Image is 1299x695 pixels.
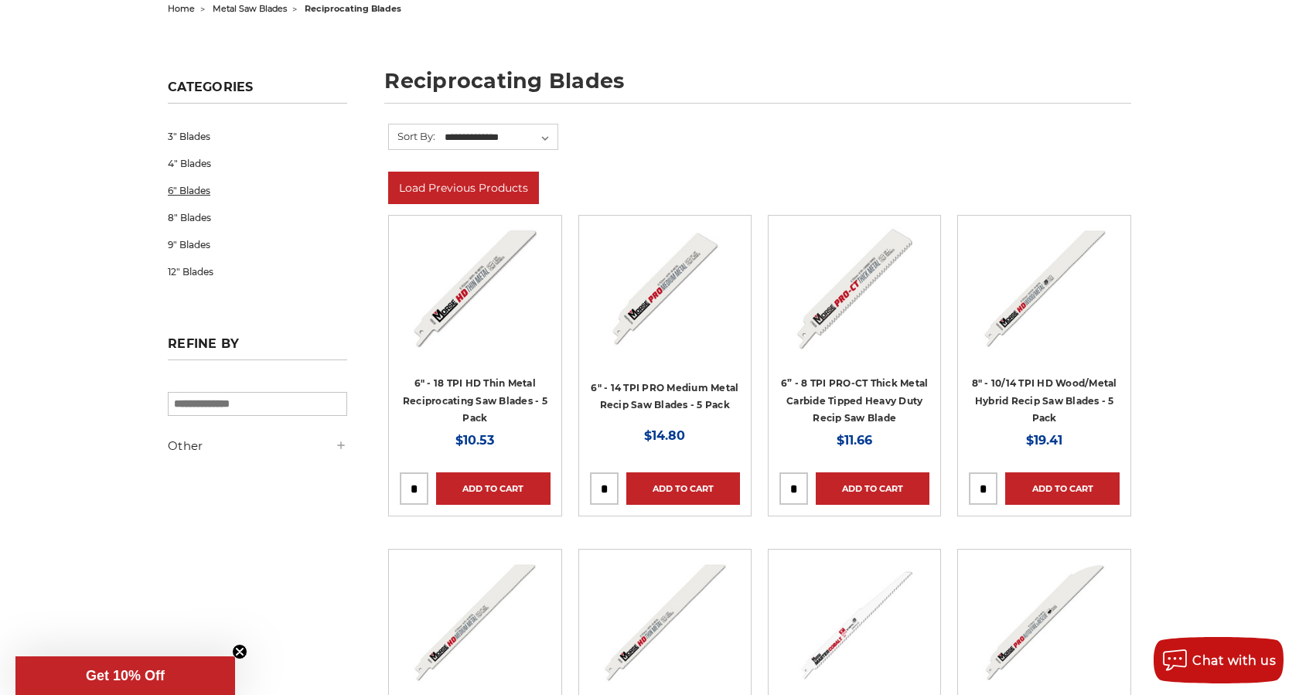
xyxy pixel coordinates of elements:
[644,428,685,443] span: $14.80
[793,227,916,350] img: MK Morse Pro Line-CT 6 inch 8 TPI thick metal reciprocating saw blade, carbide-tipped for heavy-d...
[400,227,550,376] a: 6 inch MK Morse HD thin metal reciprocating saw blade with 18 TPI, ideal for cutting thin metal.
[86,668,165,683] span: Get 10% Off
[1005,472,1119,505] a: Add to Cart
[168,231,347,258] a: 9" Blades
[591,382,738,411] a: 6" - 14 TPI PRO Medium Metal Recip Saw Blades - 5 Pack
[603,560,727,684] img: 8 inch Morse HD thin metal reciprocating saw blade with 18 TPI, ideal for cutting thin metal shee...
[781,377,928,424] a: 6” - 8 TPI PRO-CT Thick Metal Carbide Tipped Heavy Duty Recip Saw Blade
[455,433,494,448] span: $10.53
[969,227,1119,376] a: 8 inch Morse HD General Purpose wood and metal reciprocating saw blade with 10/14 TPI, with bi-me...
[168,258,347,285] a: 12" Blades
[168,177,347,204] a: 6" Blades
[972,377,1117,424] a: 8" - 10/14 TPI HD Wood/Metal Hybrid Recip Saw Blades - 5 Pack
[1026,433,1062,448] span: $19.41
[168,204,347,231] a: 8" Blades
[213,3,287,14] a: metal saw blades
[442,126,557,149] select: Sort By:
[983,227,1106,350] img: 8 inch Morse HD General Purpose wood and metal reciprocating saw blade with 10/14 TPI, with bi-me...
[413,227,537,350] img: 6 inch MK Morse HD thin metal reciprocating saw blade with 18 TPI, ideal for cutting thin metal.
[168,336,347,360] h5: Refine by
[603,227,727,350] img: 6 inch Morse PRO medium metal reciprocating saw blade with 14 TPI, ideal for cutting medium thick...
[779,227,929,376] a: MK Morse Pro Line-CT 6 inch 8 TPI thick metal reciprocating saw blade, carbide-tipped for heavy-d...
[388,172,539,204] button: Load Previous Products
[403,377,547,424] a: 6" - 18 TPI HD Thin Metal Reciprocating Saw Blades - 5 Pack
[626,472,740,505] a: Add to Cart
[168,3,195,14] a: home
[389,124,435,148] label: Sort By:
[816,472,929,505] a: Add to Cart
[590,227,740,376] a: 6 inch Morse PRO medium metal reciprocating saw blade with 14 TPI, ideal for cutting medium thick...
[168,80,347,104] h5: Categories
[168,123,347,150] a: 3" Blades
[305,3,401,14] span: reciprocating blades
[837,433,872,448] span: $11.66
[983,560,1106,684] img: 9 inch MK Morse PRO auto, fire and rescue reciprocating saw blade with 14 TPI, ideal for cutting ...
[168,150,347,177] a: 4" Blades
[168,437,347,455] h5: Other
[232,644,247,659] button: Close teaser
[1192,653,1276,668] span: Chat with us
[384,70,1131,104] h1: reciprocating blades
[1154,637,1284,683] button: Chat with us
[793,560,916,684] img: 9" sawsall blade for wood
[15,656,235,695] div: Get 10% OffClose teaser
[413,560,537,684] img: 8 inch MK Morse HD medium metal reciprocating saw blade with 14 TPI, ideal for cutting medium thi...
[436,472,550,505] a: Add to Cart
